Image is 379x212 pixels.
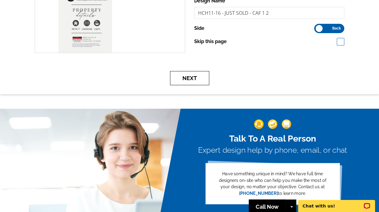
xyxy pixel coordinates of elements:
[198,133,347,144] h2: Talk To A Real Person
[268,119,277,129] img: support-img-2.png
[282,119,291,129] img: support-img-3_1.png
[254,119,264,129] img: support-img-1.png
[332,27,341,30] span: Back
[194,38,227,45] label: Skip this page
[194,25,204,32] label: Side
[170,71,209,85] button: Next
[239,191,278,196] a: [PHONE_NUMBER]
[214,170,331,196] p: Have something unique in mind? We have full time designers on-site who can help you make the most...
[198,146,347,155] h3: Expert design help by phone, email, or chat
[194,7,345,19] input: File Name
[294,193,379,212] iframe: LiveChat chat widget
